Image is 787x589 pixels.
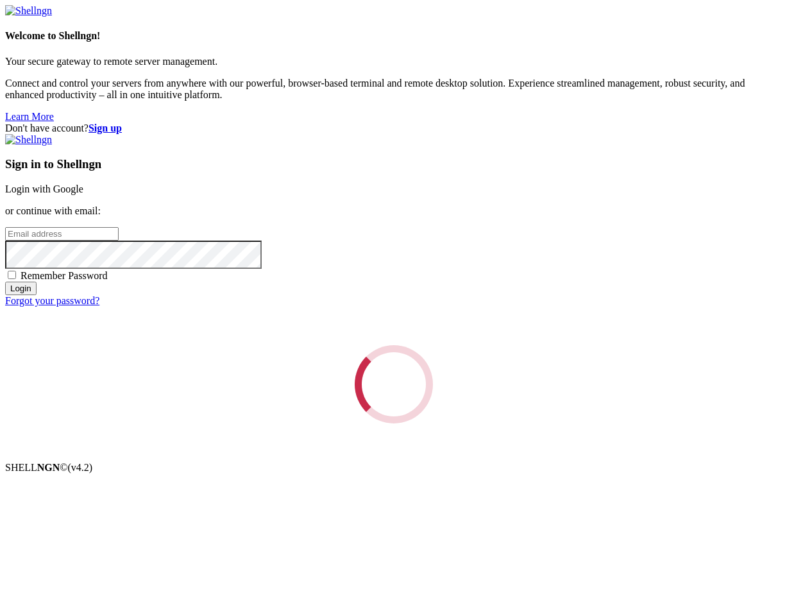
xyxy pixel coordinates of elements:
h3: Sign in to Shellngn [5,157,782,171]
a: Forgot your password? [5,295,99,306]
input: Email address [5,227,119,241]
input: Remember Password [8,271,16,279]
span: 4.2.0 [68,462,93,473]
img: Shellngn [5,5,52,17]
a: Sign up [89,123,122,133]
div: Don't have account? [5,123,782,134]
b: NGN [37,462,60,473]
h4: Welcome to Shellngn! [5,30,782,42]
input: Login [5,282,37,295]
img: Shellngn [5,134,52,146]
p: Your secure gateway to remote server management. [5,56,782,67]
a: Login with Google [5,184,83,194]
a: Learn More [5,111,54,122]
span: Remember Password [21,270,108,281]
div: Loading... [341,332,446,437]
p: or continue with email: [5,205,782,217]
span: SHELL © [5,462,92,473]
p: Connect and control your servers from anywhere with our powerful, browser-based terminal and remo... [5,78,782,101]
